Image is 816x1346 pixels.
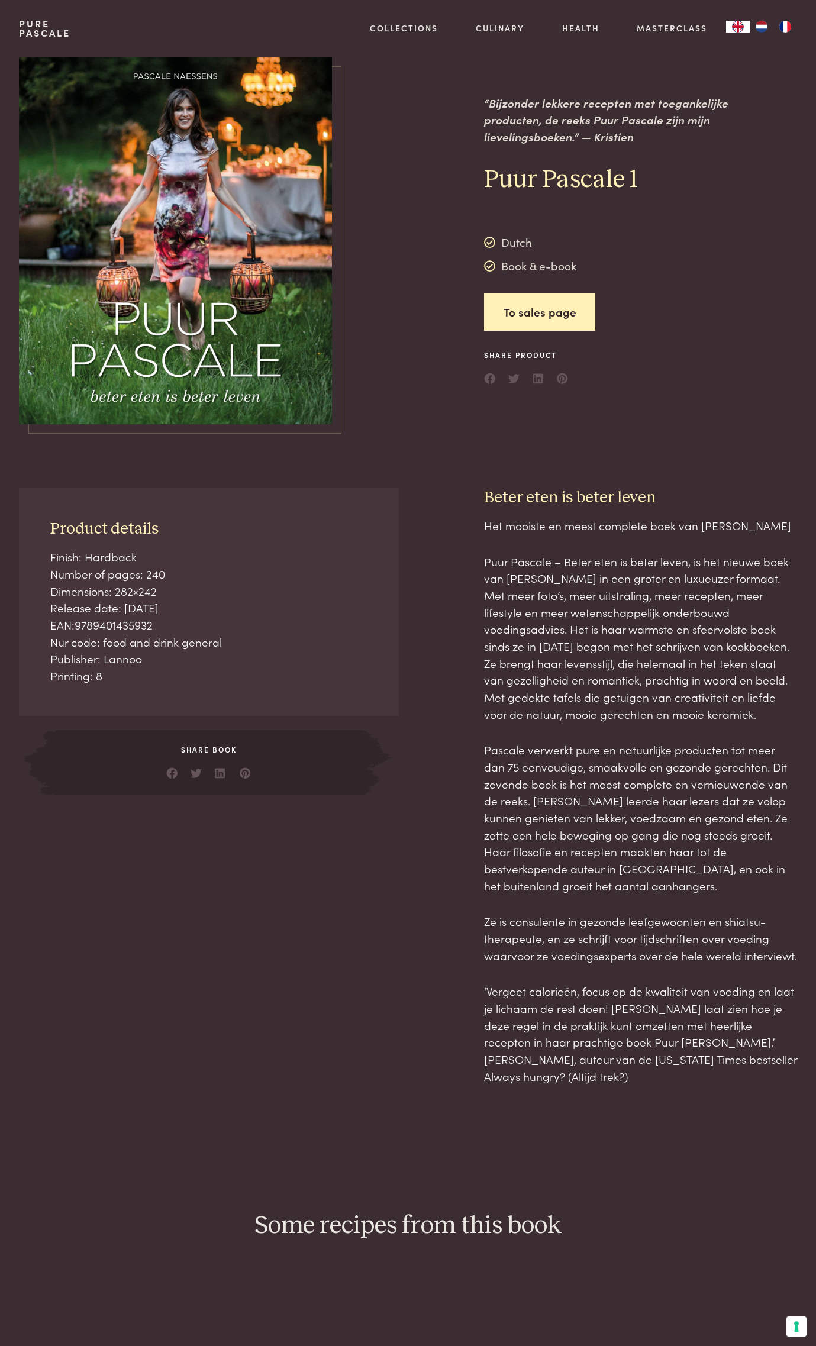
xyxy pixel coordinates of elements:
[19,57,332,424] img: https://admin.purepascale.com/wp-content/uploads/2022/11/pascale-naessens-puur-pascale.jpeg
[370,22,438,34] a: Collections
[56,744,362,755] span: Share book
[726,21,750,33] div: Language
[484,95,731,146] p: “Bijzonder lekkere recepten met toegankelijke producten, de reeks Puur Pascale zijn mijn lievelin...
[484,913,797,964] p: Ze is consulente in gezonde leefgewoonten en shiatsu-therapeute, en ze schrijft voor tijdschrifte...
[484,234,577,251] div: Dutch
[750,21,773,33] a: NL
[50,548,367,685] p: Finish: Hardback Number of pages: 240 Dimensions: 282×242 Release date: [DATE] EAN:9789401435932 ...
[484,488,797,508] h3: Beter eten is beter leven
[562,22,599,34] a: Health
[484,741,797,894] p: Pascale verwerkt pure en natuurlijke producten tot meer dan 75 eenvoudige, smaakvolle en gezonde ...
[484,257,577,275] div: Book & e-book
[484,293,596,331] a: To sales page
[19,19,70,38] a: PurePascale
[476,22,524,34] a: Culinary
[773,21,797,33] a: FR
[750,21,797,33] ul: Language list
[19,1211,797,1242] h2: Some recipes from this book
[726,21,797,33] aside: Language selected: English
[637,22,707,34] a: Masterclass
[484,553,797,723] p: Puur Pascale – Beter eten is beter leven, is het nieuwe boek van [PERSON_NAME] in een groter en l...
[484,164,731,196] h2: Puur Pascale 1
[726,21,750,33] a: EN
[484,350,569,360] span: Share product
[484,517,797,534] p: Het mooiste en meest complete boek van [PERSON_NAME]
[50,521,159,537] span: Product details
[484,983,797,1084] p: ‘Vergeet calorieën, focus op de kwaliteit van voeding en laat je lichaam de rest doen! [PERSON_NA...
[786,1316,807,1337] button: Your consent preferences for tracking technologies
